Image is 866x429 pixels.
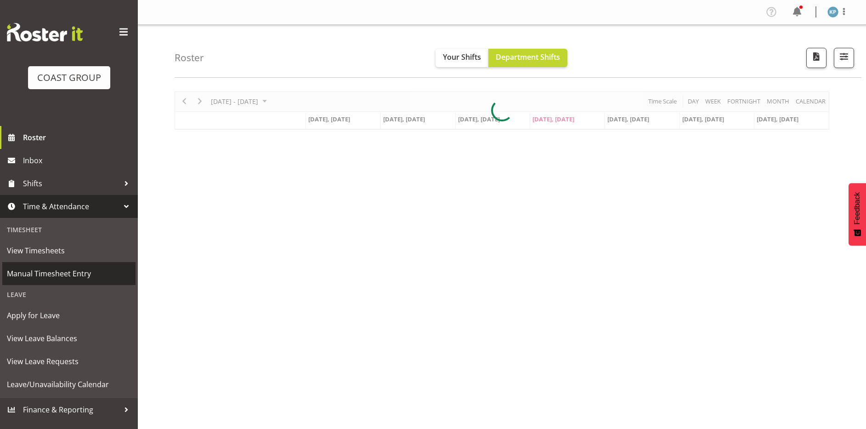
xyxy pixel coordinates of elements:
div: Leave [2,285,136,304]
div: Timesheet [2,220,136,239]
span: Department Shifts [496,52,560,62]
span: Feedback [853,192,861,224]
a: Leave/Unavailability Calendar [2,373,136,396]
span: Apply for Leave [7,309,131,322]
a: Apply for Leave [2,304,136,327]
a: View Leave Balances [2,327,136,350]
span: Roster [23,131,133,144]
button: Feedback - Show survey [849,183,866,246]
button: Your Shifts [436,49,488,67]
a: View Timesheets [2,239,136,262]
div: COAST GROUP [37,71,101,85]
span: Manual Timesheet Entry [7,267,131,280]
span: Time & Attendance [23,200,119,213]
button: Department Shifts [488,49,567,67]
span: Shifts [23,177,119,190]
span: View Timesheets [7,244,131,257]
a: View Leave Requests [2,350,136,373]
button: Download a PDF of the roster according to the set date range. [806,48,826,68]
button: Filter Shifts [834,48,854,68]
h4: Roster [175,52,204,63]
a: Manual Timesheet Entry [2,262,136,285]
span: View Leave Balances [7,332,131,345]
span: Finance & Reporting [23,403,119,417]
span: Inbox [23,154,133,167]
span: Your Shifts [443,52,481,62]
span: Leave/Unavailability Calendar [7,378,131,391]
img: Rosterit website logo [7,23,83,41]
span: View Leave Requests [7,355,131,368]
img: kent-pollard5758.jpg [827,6,838,17]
